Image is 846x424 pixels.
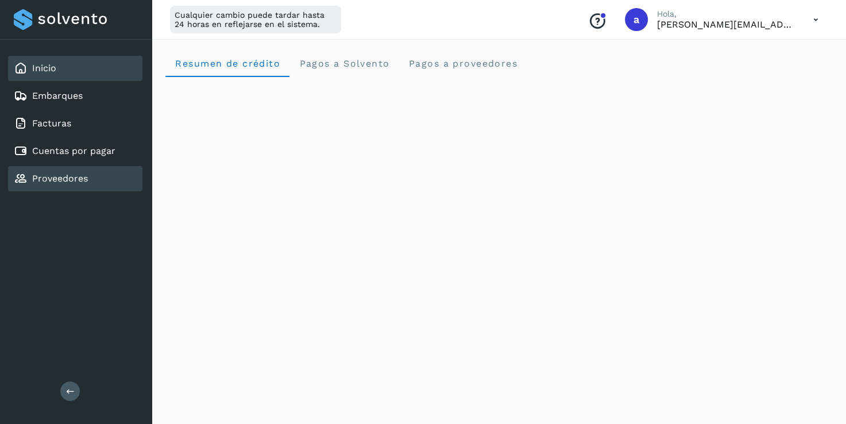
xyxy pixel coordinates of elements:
[8,56,142,81] div: Inicio
[32,173,88,184] a: Proveedores
[32,118,71,129] a: Facturas
[32,90,83,101] a: Embarques
[175,58,280,69] span: Resumen de crédito
[657,9,795,19] p: Hola,
[32,145,115,156] a: Cuentas por pagar
[8,83,142,109] div: Embarques
[299,58,389,69] span: Pagos a Solvento
[8,166,142,191] div: Proveedores
[8,138,142,164] div: Cuentas por pagar
[170,6,341,33] div: Cualquier cambio puede tardar hasta 24 horas en reflejarse en el sistema.
[408,58,517,69] span: Pagos a proveedores
[657,19,795,30] p: anayeli@clglogistico.com
[8,111,142,136] div: Facturas
[32,63,56,74] a: Inicio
